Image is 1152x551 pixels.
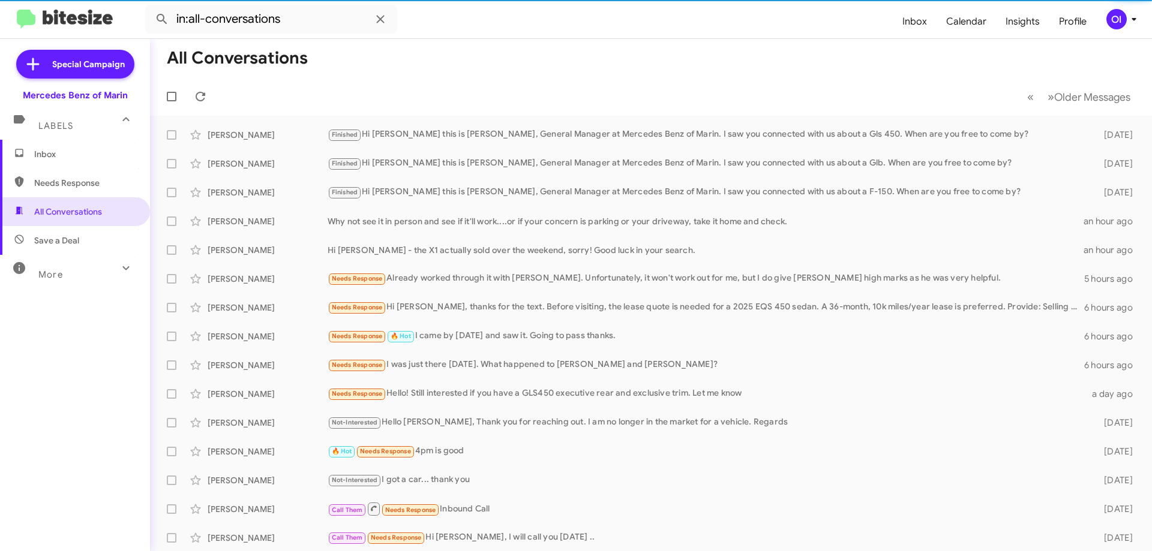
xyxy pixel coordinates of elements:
div: I came by [DATE] and saw it. Going to pass thanks. [328,329,1084,343]
div: [PERSON_NAME] [208,244,328,256]
div: [PERSON_NAME] [208,445,328,457]
div: Hi [PERSON_NAME] this is [PERSON_NAME], General Manager at Mercedes Benz of Marin. I saw you conn... [328,128,1085,141]
div: Hi [PERSON_NAME], thanks for the text. Before visiting, the lease quote is needed for a 2025 EQS ... [328,300,1084,314]
input: Search [145,5,397,34]
div: Hi [PERSON_NAME], I will call you [DATE] .. [328,531,1085,544]
div: [PERSON_NAME] [208,158,328,170]
div: [PERSON_NAME] [208,532,328,544]
span: Finished [332,188,358,196]
span: Needs Response [34,177,136,189]
div: [PERSON_NAME] [208,302,328,314]
a: Special Campaign [16,50,134,79]
div: 6 hours ago [1084,359,1142,371]
div: a day ago [1085,388,1142,400]
div: I was just there [DATE]. What happened to [PERSON_NAME] and [PERSON_NAME]? [328,358,1084,372]
span: Finished [332,159,358,167]
div: Hi [PERSON_NAME] this is [PERSON_NAME], General Manager at Mercedes Benz of Marin. I saw you conn... [328,185,1085,199]
nav: Page navigation example [1021,85,1138,109]
span: Finished [332,131,358,138]
span: Needs Response [332,303,383,311]
div: an hour ago [1084,215,1142,227]
div: [PERSON_NAME] [208,474,328,486]
span: Needs Response [332,332,383,340]
button: Next [1040,85,1138,109]
span: Call Them [332,534,363,541]
div: [DATE] [1085,417,1142,429]
div: [DATE] [1085,129,1142,141]
span: All Conversations [34,206,102,218]
span: « [1027,89,1034,104]
span: Needs Response [332,390,383,398]
div: I got a car... thank you [328,473,1085,487]
span: Older Messages [1054,91,1130,104]
div: [DATE] [1085,503,1142,515]
a: Insights [996,4,1049,39]
span: Special Campaign [52,58,125,70]
div: [PERSON_NAME] [208,186,328,198]
button: OI [1096,9,1139,29]
div: [DATE] [1085,474,1142,486]
span: Needs Response [371,534,422,541]
div: [PERSON_NAME] [208,215,328,227]
div: Inbound Call [328,501,1085,516]
span: Not-Interested [332,476,378,484]
div: Hello! Still interested if you have a GLS450 executive rear and exclusive trim. Let me know [328,387,1085,401]
button: Previous [1020,85,1041,109]
div: OI [1106,9,1127,29]
span: Needs Response [332,361,383,369]
div: [PERSON_NAME] [208,330,328,342]
div: 6 hours ago [1084,302,1142,314]
div: [PERSON_NAME] [208,273,328,285]
a: Profile [1049,4,1096,39]
div: 4pm is good [328,444,1085,458]
span: Needs Response [385,506,436,514]
span: Call Them [332,506,363,514]
div: [DATE] [1085,158,1142,170]
div: [PERSON_NAME] [208,129,328,141]
span: » [1048,89,1054,104]
div: [PERSON_NAME] [208,417,328,429]
div: [DATE] [1085,532,1142,544]
div: 6 hours ago [1084,330,1142,342]
span: Needs Response [360,447,411,455]
span: 🔥 Hot [332,447,352,455]
span: Save a Deal [34,234,79,246]
h1: All Conversations [167,49,308,68]
span: Labels [38,121,73,131]
div: [PERSON_NAME] [208,503,328,515]
span: More [38,269,63,280]
div: [PERSON_NAME] [208,359,328,371]
span: 🔥 Hot [391,332,411,340]
a: Inbox [893,4,937,39]
span: Needs Response [332,275,383,282]
div: Hello [PERSON_NAME], Thank you for reaching out. I am no longer in the market for a vehicle. Regards [328,415,1085,429]
span: Not-Interested [332,418,378,426]
div: [DATE] [1085,445,1142,457]
div: an hour ago [1084,244,1142,256]
div: 5 hours ago [1084,273,1142,285]
span: Inbox [34,148,136,160]
div: [DATE] [1085,186,1142,198]
div: [PERSON_NAME] [208,388,328,400]
div: Mercedes Benz of Marin [23,89,128,101]
div: Already worked through it with [PERSON_NAME]. Unfortunately, it won't work out for me, but I do g... [328,272,1084,285]
div: Hi [PERSON_NAME] - the X1 actually sold over the weekend, sorry! Good luck in your search. [328,244,1084,256]
div: Why not see it in person and see if it'll work....or if your concern is parking or your driveway,... [328,215,1084,227]
a: Calendar [937,4,996,39]
div: Hi [PERSON_NAME] this is [PERSON_NAME], General Manager at Mercedes Benz of Marin. I saw you conn... [328,156,1085,170]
